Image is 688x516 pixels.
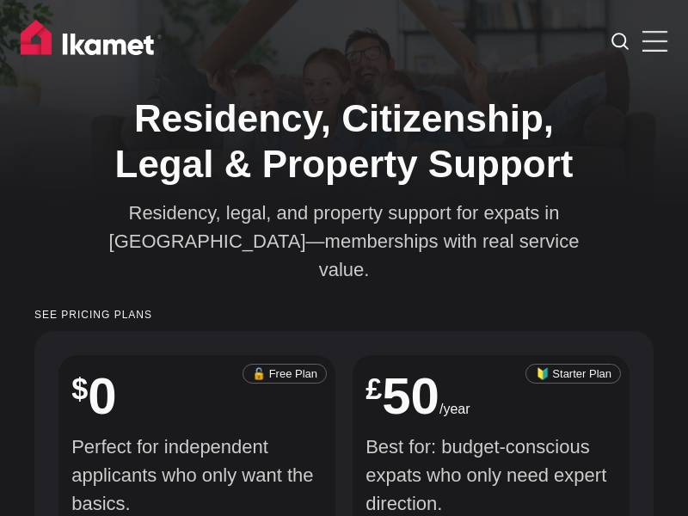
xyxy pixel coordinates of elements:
[525,364,621,384] small: 🔰 Starter Plan
[34,310,654,321] small: See pricing plans
[21,20,162,63] img: Ikamet home
[71,371,322,422] h2: 0
[86,96,602,187] h1: Residency, Citizenship, Legal & Property Support
[439,402,470,416] span: /year
[71,372,88,405] sup: $
[243,364,328,384] small: 🔓 Free Plan
[365,372,382,405] sup: £
[86,199,602,284] p: Residency, legal, and property support for expats in [GEOGRAPHIC_DATA]—memberships with real serv...
[365,371,617,422] h2: 50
